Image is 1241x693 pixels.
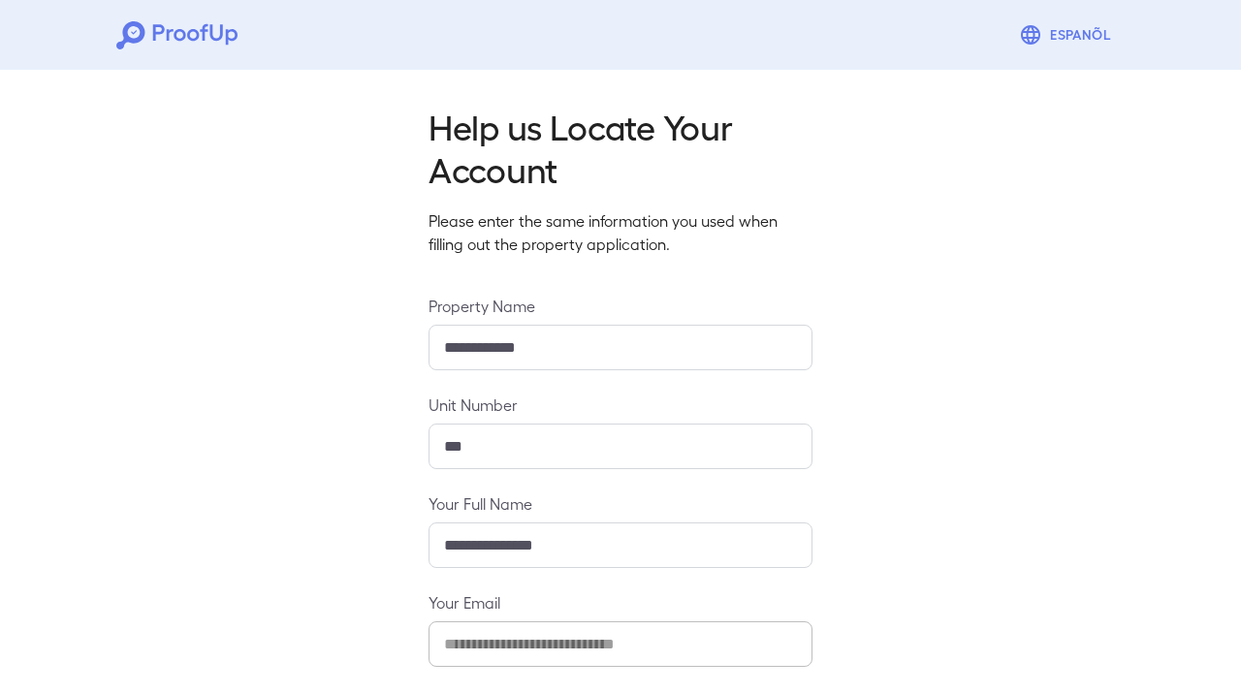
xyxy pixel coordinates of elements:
h2: Help us Locate Your Account [429,105,812,190]
label: Property Name [429,295,812,317]
label: Your Full Name [429,492,812,515]
label: Unit Number [429,394,812,416]
button: Espanõl [1011,16,1125,54]
p: Please enter the same information you used when filling out the property application. [429,209,812,256]
label: Your Email [429,591,812,614]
